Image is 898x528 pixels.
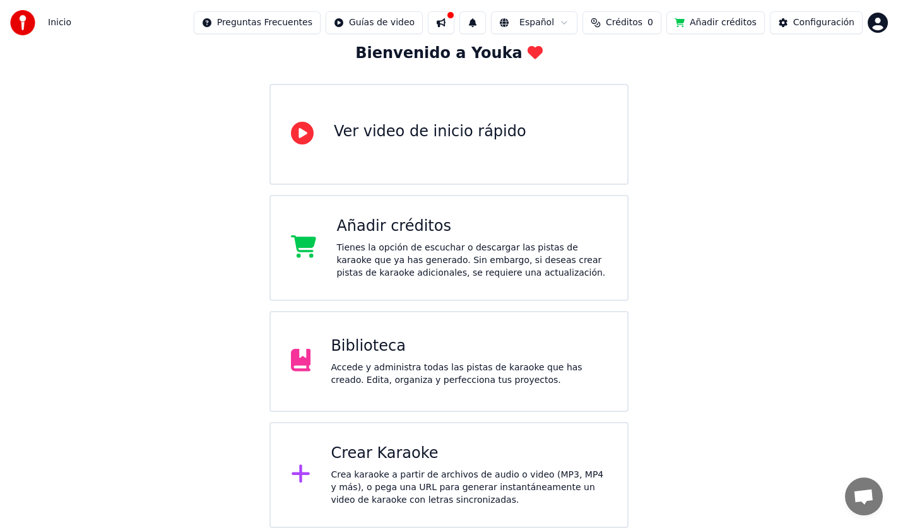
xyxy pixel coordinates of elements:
[10,10,35,35] img: youka
[582,11,661,34] button: Créditos0
[845,478,883,515] div: Chat abierto
[331,336,607,356] div: Biblioteca
[331,469,607,507] div: Crea karaoke a partir de archivos de audio o video (MP3, MP4 y más), o pega una URL para generar ...
[355,44,543,64] div: Bienvenido a Youka
[48,16,71,29] span: Inicio
[331,361,607,387] div: Accede y administra todas las pistas de karaoke que has creado. Edita, organiza y perfecciona tus...
[647,16,653,29] span: 0
[666,11,765,34] button: Añadir créditos
[326,11,423,34] button: Guías de video
[334,122,526,142] div: Ver video de inicio rápido
[194,11,321,34] button: Preguntas Frecuentes
[331,443,607,464] div: Crear Karaoke
[336,216,607,237] div: Añadir créditos
[793,16,854,29] div: Configuración
[770,11,863,34] button: Configuración
[48,16,71,29] nav: breadcrumb
[606,16,642,29] span: Créditos
[336,242,607,279] div: Tienes la opción de escuchar o descargar las pistas de karaoke que ya has generado. Sin embargo, ...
